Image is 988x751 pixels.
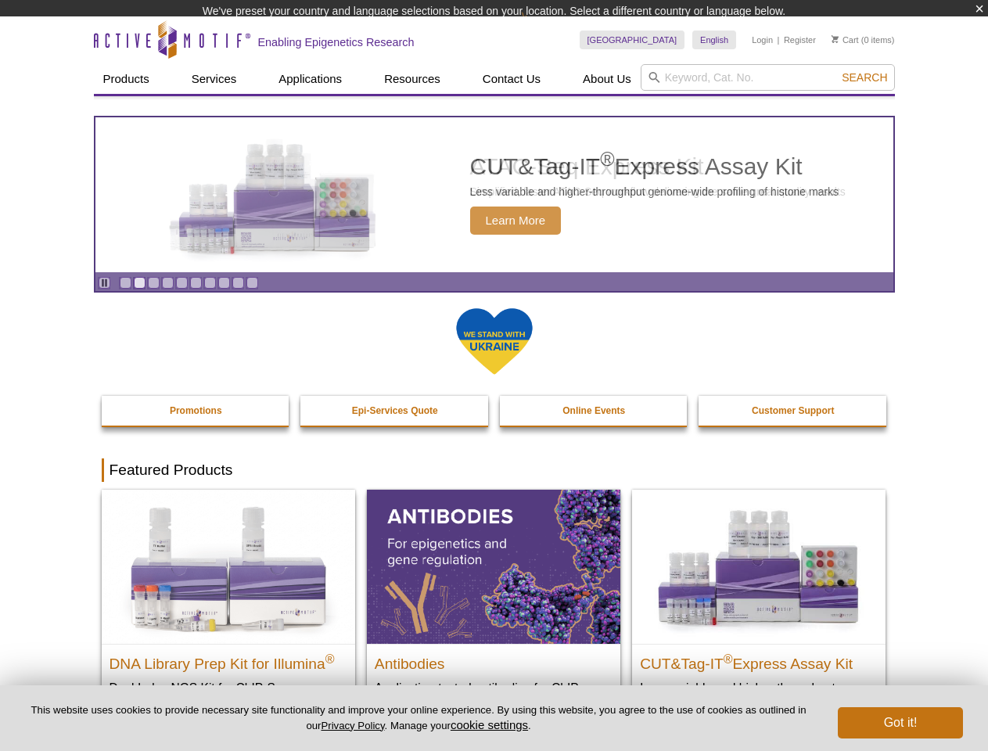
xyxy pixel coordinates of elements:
[724,652,733,665] sup: ®
[300,396,490,426] a: Epi-Services Quote
[367,490,620,727] a: All Antibodies Antibodies Application-tested antibodies for ChIP, CUT&Tag, and CUT&RUN.
[182,64,246,94] a: Services
[580,31,685,49] a: [GEOGRAPHIC_DATA]
[269,64,351,94] a: Applications
[832,35,839,43] img: Your Cart
[246,277,258,289] a: Go to slide 10
[470,185,839,199] p: Less variable and higher-throughput genome-wide profiling of histone marks
[367,490,620,643] img: All Antibodies
[162,277,174,289] a: Go to slide 4
[99,277,110,289] a: Toggle autoplay
[842,71,887,84] span: Search
[148,277,160,289] a: Go to slide 3
[451,718,528,731] button: cookie settings
[321,720,384,731] a: Privacy Policy
[325,652,335,665] sup: ®
[102,490,355,742] a: DNA Library Prep Kit for Illumina DNA Library Prep Kit for Illumina® Dual Index NGS Kit for ChIP-...
[522,12,563,49] img: Change Here
[232,277,244,289] a: Go to slide 9
[837,70,892,84] button: Search
[838,707,963,738] button: Got it!
[573,64,641,94] a: About Us
[95,117,893,272] article: CUT&Tag-IT Express Assay Kit
[641,64,895,91] input: Keyword, Cat. No.
[170,405,222,416] strong: Promotions
[110,680,347,728] p: Dual Index NGS Kit for ChIP-Seq, CUT&RUN, and ds methylated DNA assays.
[375,680,613,712] p: Application-tested antibodies for ChIP, CUT&Tag, and CUT&RUN.
[832,31,895,49] li: (0 items)
[375,64,450,94] a: Resources
[500,396,689,426] a: Online Events
[190,277,202,289] a: Go to slide 6
[632,490,886,727] a: CUT&Tag-IT® Express Assay Kit CUT&Tag-IT®Express Assay Kit Less variable and higher-throughput ge...
[752,405,834,416] strong: Customer Support
[473,64,550,94] a: Contact Us
[258,35,415,49] h2: Enabling Epigenetics Research
[640,680,878,712] p: Less variable and higher-throughput genome-wide profiling of histone marks​.
[134,277,146,289] a: Go to slide 2
[470,207,562,235] span: Learn More
[352,405,438,416] strong: Epi-Services Quote
[146,109,404,281] img: CUT&Tag-IT Express Assay Kit
[600,148,614,170] sup: ®
[204,277,216,289] a: Go to slide 7
[102,490,355,643] img: DNA Library Prep Kit for Illumina
[640,649,878,672] h2: CUT&Tag-IT Express Assay Kit
[832,34,859,45] a: Cart
[699,396,888,426] a: Customer Support
[375,649,613,672] h2: Antibodies
[110,649,347,672] h2: DNA Library Prep Kit for Illumina
[218,277,230,289] a: Go to slide 8
[632,490,886,643] img: CUT&Tag-IT® Express Assay Kit
[778,31,780,49] li: |
[176,277,188,289] a: Go to slide 5
[752,34,773,45] a: Login
[25,703,812,733] p: This website uses cookies to provide necessary site functionality and improve your online experie...
[784,34,816,45] a: Register
[95,117,893,272] a: CUT&Tag-IT Express Assay Kit CUT&Tag-IT®Express Assay Kit Less variable and higher-throughput gen...
[692,31,736,49] a: English
[102,396,291,426] a: Promotions
[455,307,534,376] img: We Stand With Ukraine
[470,155,839,178] h2: CUT&Tag-IT Express Assay Kit
[120,277,131,289] a: Go to slide 1
[102,458,887,482] h2: Featured Products
[562,405,625,416] strong: Online Events
[94,64,159,94] a: Products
